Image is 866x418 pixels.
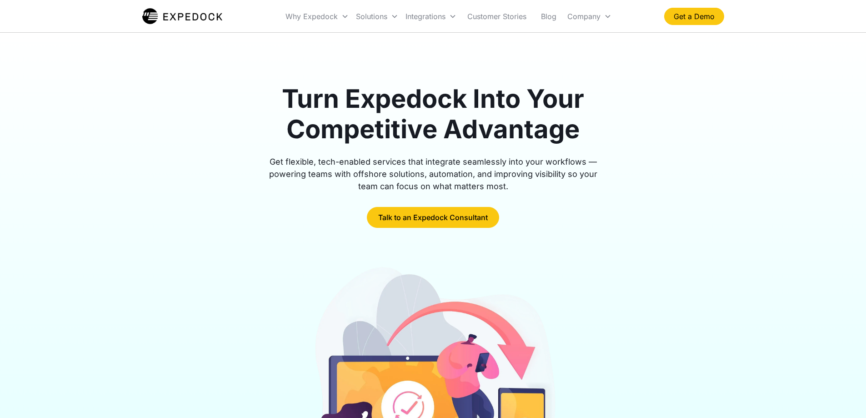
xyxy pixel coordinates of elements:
[664,8,724,25] a: Get a Demo
[402,1,460,32] div: Integrations
[282,1,352,32] div: Why Expedock
[259,84,608,145] h1: Turn Expedock Into Your Competitive Advantage
[142,7,223,25] a: home
[567,12,601,21] div: Company
[367,207,499,228] a: Talk to an Expedock Consultant
[405,12,446,21] div: Integrations
[534,1,564,32] a: Blog
[352,1,402,32] div: Solutions
[285,12,338,21] div: Why Expedock
[142,7,223,25] img: Expedock Logo
[460,1,534,32] a: Customer Stories
[564,1,615,32] div: Company
[259,156,608,192] div: Get flexible, tech-enabled services that integrate seamlessly into your workflows — powering team...
[356,12,387,21] div: Solutions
